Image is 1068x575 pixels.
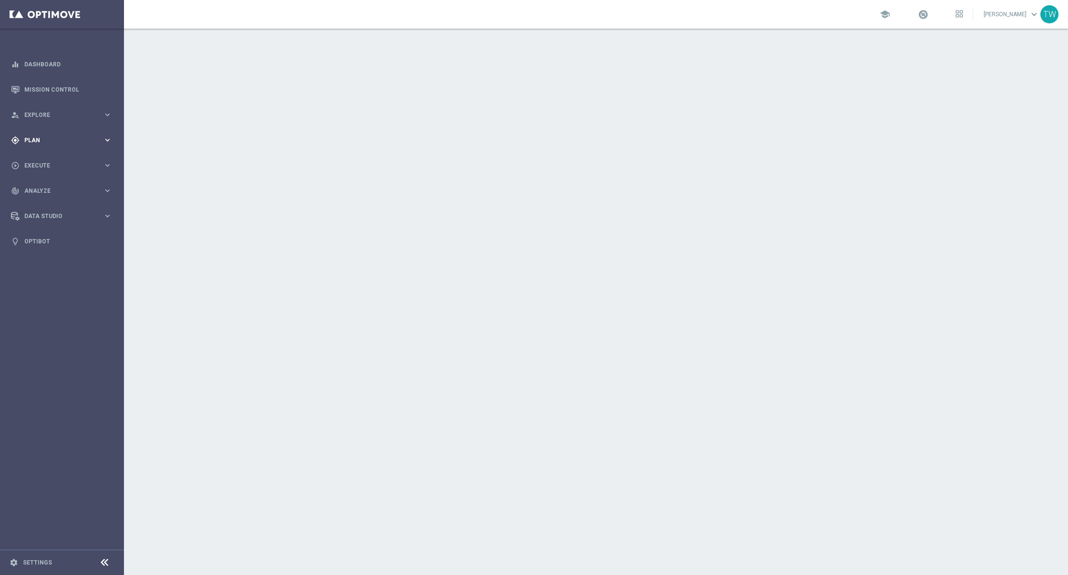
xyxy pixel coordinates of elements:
[10,136,113,144] button: gps_fixed Plan keyboard_arrow_right
[103,186,112,195] i: keyboard_arrow_right
[11,111,103,119] div: Explore
[24,77,112,102] a: Mission Control
[11,136,103,145] div: Plan
[11,111,20,119] i: person_search
[103,136,112,145] i: keyboard_arrow_right
[10,111,113,119] button: person_search Explore keyboard_arrow_right
[24,188,103,194] span: Analyze
[10,162,113,169] button: play_circle_outline Execute keyboard_arrow_right
[24,213,103,219] span: Data Studio
[10,558,18,567] i: settings
[24,137,103,143] span: Plan
[11,161,103,170] div: Execute
[11,229,112,254] div: Optibot
[23,560,52,565] a: Settings
[103,211,112,220] i: keyboard_arrow_right
[1029,9,1039,20] span: keyboard_arrow_down
[1040,5,1058,23] div: TW
[11,77,112,102] div: Mission Control
[11,161,20,170] i: play_circle_outline
[24,52,112,77] a: Dashboard
[11,60,20,69] i: equalizer
[103,161,112,170] i: keyboard_arrow_right
[24,112,103,118] span: Explore
[10,86,113,94] button: Mission Control
[24,229,112,254] a: Optibot
[983,7,1040,21] a: [PERSON_NAME]keyboard_arrow_down
[11,212,103,220] div: Data Studio
[24,163,103,168] span: Execute
[11,52,112,77] div: Dashboard
[11,187,103,195] div: Analyze
[11,237,20,246] i: lightbulb
[10,187,113,195] button: track_changes Analyze keyboard_arrow_right
[103,110,112,119] i: keyboard_arrow_right
[10,61,113,68] button: equalizer Dashboard
[10,238,113,245] button: lightbulb Optibot
[11,136,20,145] i: gps_fixed
[880,9,890,20] span: school
[10,212,113,220] button: Data Studio keyboard_arrow_right
[11,187,20,195] i: track_changes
